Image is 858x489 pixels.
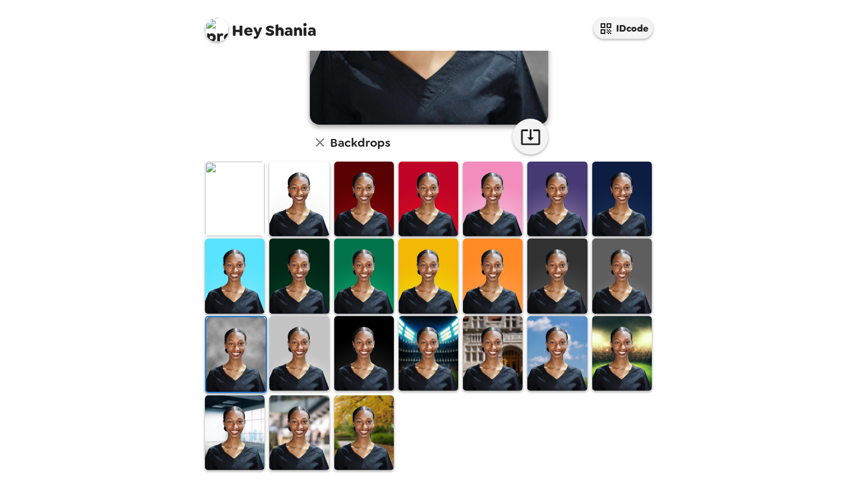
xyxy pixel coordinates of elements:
[232,20,262,41] span: Hey
[205,18,229,42] img: profile pic
[205,162,265,236] img: Original
[205,12,316,39] span: Shania
[593,18,653,39] button: IDcode
[330,133,390,152] h6: Backdrops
